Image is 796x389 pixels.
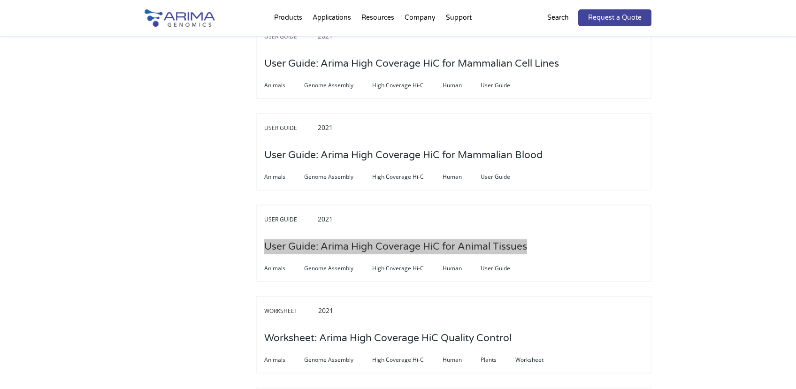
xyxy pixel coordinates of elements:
[443,263,481,274] span: Human
[481,80,529,91] span: User Guide
[547,12,569,24] p: Search
[264,49,559,78] h3: User Guide: Arima High Coverage HiC for Mammalian Cell Lines
[264,80,304,91] span: Animals
[304,171,372,183] span: Genome Assembly
[443,354,481,366] span: Human
[318,31,333,40] span: 2021
[515,354,562,366] span: Worksheet
[264,171,304,183] span: Animals
[372,263,443,274] span: High Coverage Hi-C
[264,324,512,353] h3: Worksheet: Arima High Coverage HiC Quality Control
[264,214,316,225] span: User Guide
[264,333,512,343] a: Worksheet: Arima High Coverage HiC Quality Control
[578,9,651,26] a: Request a Quote
[318,306,333,315] span: 2021
[264,122,316,134] span: User Guide
[264,232,527,261] h3: User Guide: Arima High Coverage HiC for Animal Tissues
[264,305,316,317] span: Worksheet
[372,80,443,91] span: High Coverage Hi-C
[304,354,372,366] span: Genome Assembly
[264,354,304,366] span: Animals
[443,171,481,183] span: Human
[264,31,316,42] span: User Guide
[264,150,543,160] a: User Guide: Arima High Coverage HiC for Mammalian Blood
[318,214,333,223] span: 2021
[145,9,215,27] img: Arima-Genomics-logo
[264,242,527,252] a: User Guide: Arima High Coverage HiC for Animal Tissues
[264,263,304,274] span: Animals
[304,263,372,274] span: Genome Assembly
[481,263,529,274] span: User Guide
[264,59,559,69] a: User Guide: Arima High Coverage HiC for Mammalian Cell Lines
[372,171,443,183] span: High Coverage Hi-C
[481,354,515,366] span: Plants
[318,123,333,132] span: 2021
[372,354,443,366] span: High Coverage Hi-C
[481,171,529,183] span: User Guide
[264,141,543,170] h3: User Guide: Arima High Coverage HiC for Mammalian Blood
[443,80,481,91] span: Human
[304,80,372,91] span: Genome Assembly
